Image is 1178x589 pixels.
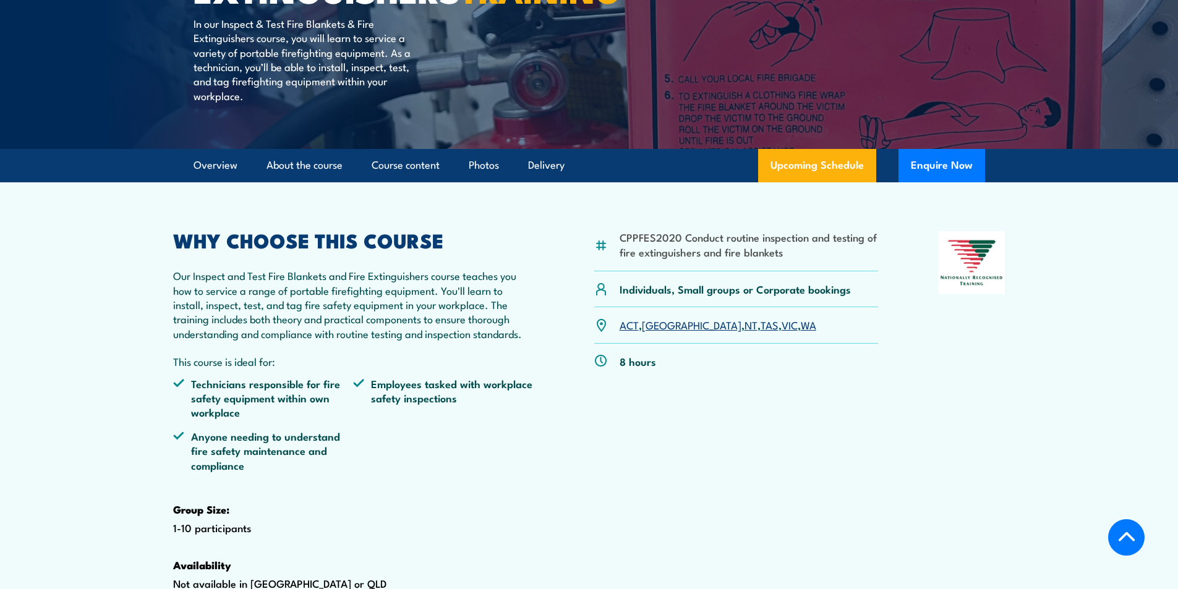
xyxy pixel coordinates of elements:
button: Enquire Now [898,149,985,182]
img: Nationally Recognised Training logo. [939,231,1005,294]
a: Delivery [528,149,565,182]
p: Our Inspect and Test Fire Blankets and Fire Extinguishers course teaches you how to service a ran... [173,268,534,341]
li: CPPFES2020 Conduct routine inspection and testing of fire extinguishers and fire blankets [620,230,879,259]
a: NT [745,317,758,332]
a: ACT [620,317,639,332]
a: Upcoming Schedule [758,149,876,182]
p: 8 hours [620,354,656,368]
a: Overview [194,149,237,182]
a: TAS [761,317,779,332]
li: Employees tasked with workplace safety inspections [353,376,534,420]
a: Course content [372,149,440,182]
p: Individuals, Small groups or Corporate bookings [620,282,851,296]
strong: Group Size: [173,501,229,517]
a: [GEOGRAPHIC_DATA] [642,317,741,332]
h2: WHY CHOOSE THIS COURSE [173,231,534,248]
li: Technicians responsible for fire safety equipment within own workplace [173,376,354,420]
a: VIC [782,317,798,332]
p: , , , , , [620,318,816,332]
a: About the course [267,149,343,182]
p: This course is ideal for: [173,354,534,368]
li: Anyone needing to understand fire safety maintenance and compliance [173,429,354,472]
strong: Availability [173,557,231,573]
p: In our Inspect & Test Fire Blankets & Fire Extinguishers course, you will learn to service a vari... [194,16,419,103]
a: Photos [469,149,499,182]
a: WA [801,317,816,332]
